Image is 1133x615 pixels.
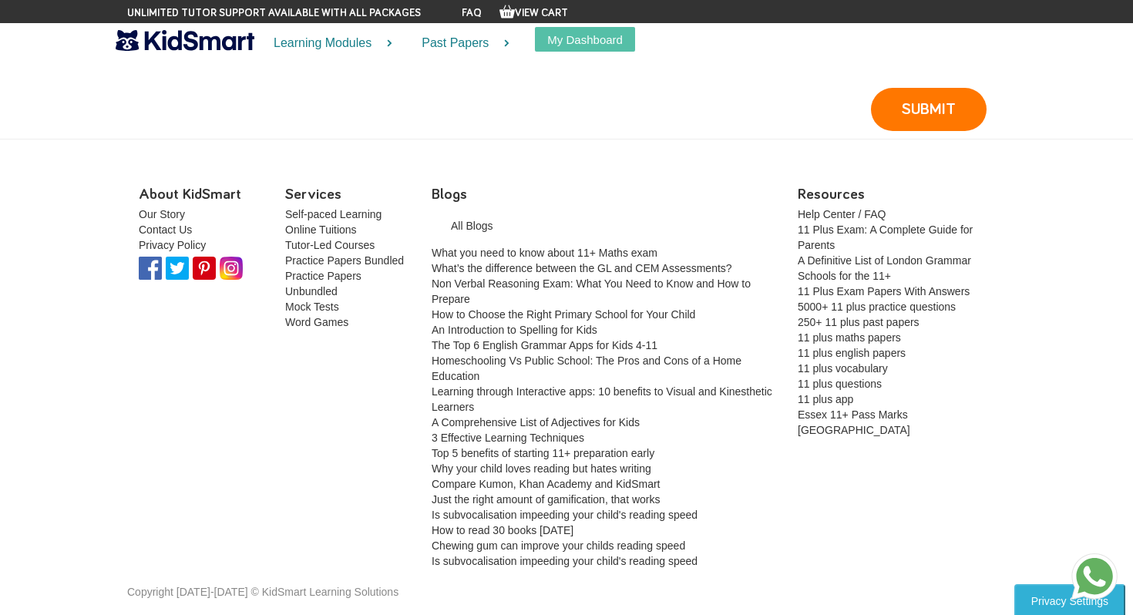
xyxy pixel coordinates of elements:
a: Chewing gum can improve your childs reading speed [432,539,685,552]
a: FAQ [462,8,482,18]
a: 11 Plus Exam Papers With Answers [798,285,970,297]
a: Why your child loves reading but hates writing [432,462,651,475]
a: Learning through Interactive apps: 10 benefits to Visual and Kinesthetic Learners [432,385,772,413]
h5: Resources [798,186,994,203]
a: Compare Kumon, Khan Academy and KidSmart [432,478,661,490]
a: Tutor-Led Courses [285,239,375,251]
a: [GEOGRAPHIC_DATA] [798,424,910,436]
a: How to Choose the Right Primary School for Your Child [432,308,695,321]
a: How to read 30 books [DATE] [432,524,573,536]
a: 3 Effective Learning Techniques [432,432,584,444]
a: An Introduction to Spelling for Kids [432,324,597,336]
a: Word Games [285,316,348,328]
a: Just the right amount of gamification, that works [432,493,660,506]
a: 250+ 11 plus past papers [798,316,920,328]
h5: About KidSmart [139,186,262,203]
a: What you need to know about 11+ Maths exam [432,247,657,259]
a: Is subvocalisation impeeding your child's reading speed [432,509,698,521]
img: Send whatsapp message to +442080035976 [1071,553,1118,600]
span: Unlimited tutor support available with all packages [127,5,421,21]
a: 5000+ 11 plus practice questions [798,301,956,313]
a: Top 5 benefits of starting 11+ preparation early [432,447,654,459]
h5: Blogs [432,186,775,203]
a: Self-paced Learning [285,208,382,220]
a: Homeschooling Vs Public School: The Pros and Cons of a Home Education [432,355,741,382]
img: facebook page [139,257,162,280]
a: 11 plus app [798,393,853,405]
a: Learning Modules [254,23,402,64]
a: Practice Papers Unbundled [285,270,361,297]
button: SUBMIT [871,88,987,131]
a: Contact Us [139,223,192,236]
a: Help Center / FAQ [798,208,886,220]
a: instagram [220,261,247,274]
a: A Definitive List of London Grammar Schools for the 11+ [798,254,971,282]
h5: Services [285,186,408,203]
a: Privacy Policy [139,239,206,251]
a: All Blogs [432,207,775,245]
a: Non Verbal Reasoning Exam: What You Need to Know and How to Prepare [432,277,751,305]
img: KidSmart logo [116,27,254,54]
a: Mock Tests [285,301,339,313]
a: twitter [193,261,220,274]
a: View Cart [499,8,568,18]
img: Your items in the shopping basket [499,4,515,19]
a: The Top 6 English Grammar Apps for Kids 4-11 [432,339,657,351]
a: Essex 11+ Pass Marks [798,408,908,421]
a: Online Tuitions [285,223,357,236]
a: 11 Plus Exam: A Complete Guide for Parents [798,223,973,251]
a: 11 plus maths papers [798,331,901,344]
button: My Dashboard [535,27,635,52]
img: instagram [220,257,243,280]
a: A Comprehensive List of Adjectives for Kids [432,416,640,428]
div: Copyright [DATE]-[DATE] © KidSmart Learning Solutions [127,584,398,600]
a: Past Papers [402,23,519,64]
a: 11 plus vocabulary [798,362,888,375]
a: pinterest [166,261,193,274]
img: pinterest [166,257,189,280]
a: facebook page [139,261,166,274]
img: twitter [193,257,216,280]
a: 11 plus english papers [798,347,906,359]
a: Is subvocalisation impeeding your child's reading speed [432,555,698,567]
a: Practice Papers Bundled [285,254,404,267]
a: Our Story [139,208,185,220]
a: 11 plus questions [798,378,882,390]
a: What’s the difference between the GL and CEM Assessments? [432,262,732,274]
